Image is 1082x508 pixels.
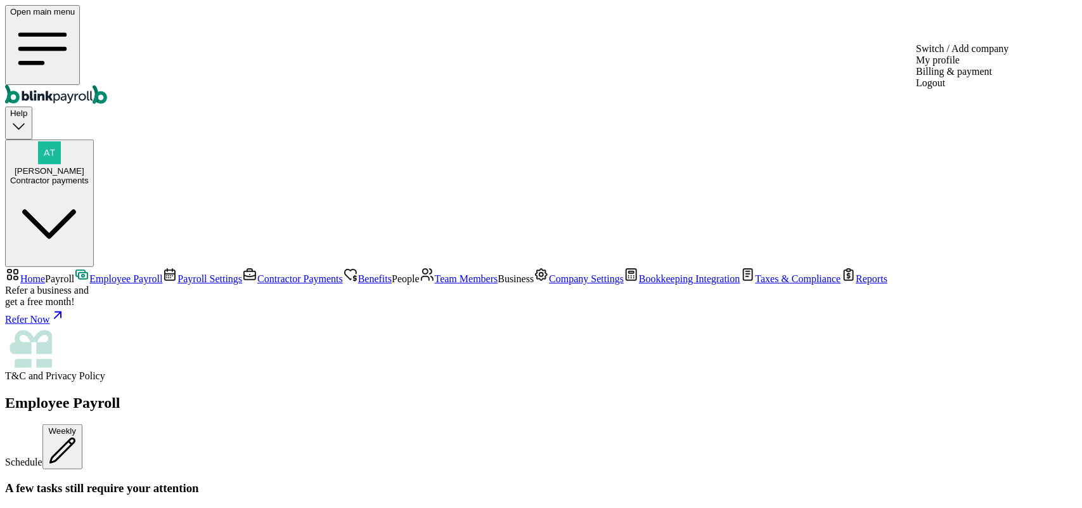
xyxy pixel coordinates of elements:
[917,43,1009,55] div: Switch / Add company
[1019,447,1082,508] iframe: Chat Widget
[917,66,1009,77] div: Billing & payment
[917,55,1009,66] div: My profile
[917,77,1009,89] div: Logout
